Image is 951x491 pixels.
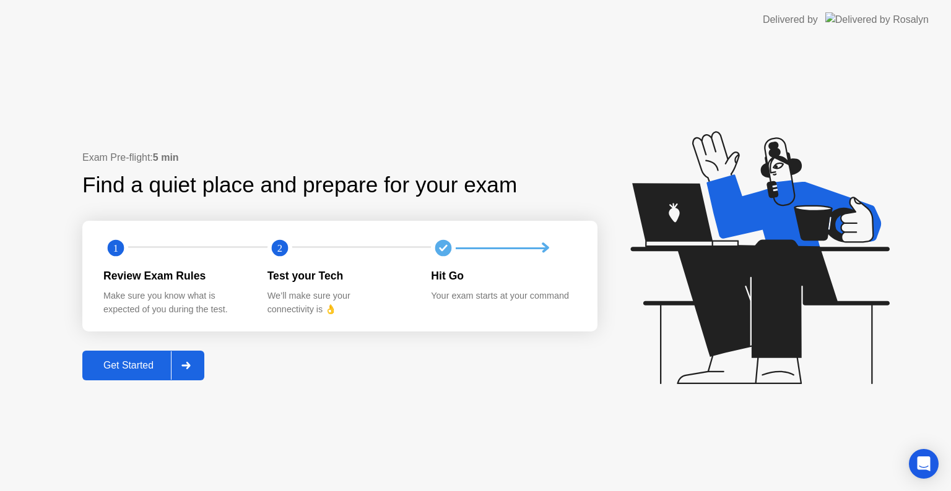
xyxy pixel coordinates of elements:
[267,268,412,284] div: Test your Tech
[909,449,939,479] div: Open Intercom Messenger
[82,351,204,380] button: Get Started
[267,289,412,316] div: We’ll make sure your connectivity is 👌
[763,12,818,27] div: Delivered by
[82,150,597,165] div: Exam Pre-flight:
[431,289,575,303] div: Your exam starts at your command
[86,360,171,371] div: Get Started
[113,242,118,254] text: 1
[277,242,282,254] text: 2
[153,152,179,163] b: 5 min
[103,289,248,316] div: Make sure you know what is expected of you during the test.
[82,169,519,202] div: Find a quiet place and prepare for your exam
[825,12,929,27] img: Delivered by Rosalyn
[431,268,575,284] div: Hit Go
[103,268,248,284] div: Review Exam Rules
